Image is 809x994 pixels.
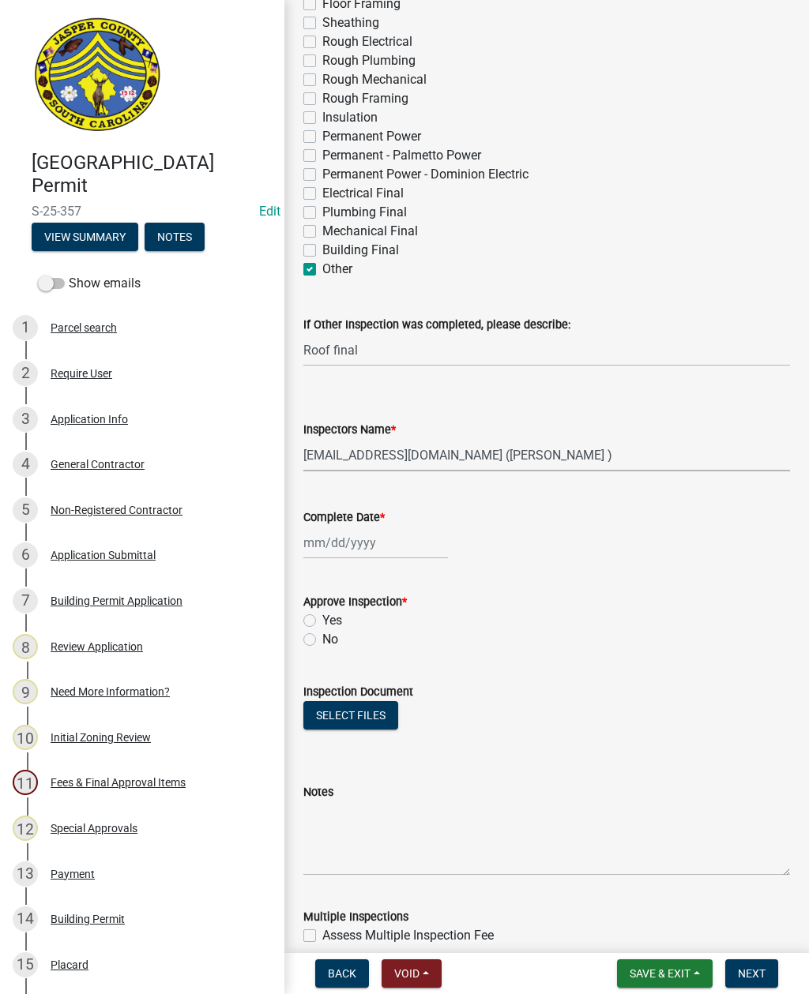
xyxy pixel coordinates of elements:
[51,459,145,470] div: General Contractor
[725,959,778,988] button: Next
[13,725,38,750] div: 10
[51,732,151,743] div: Initial Zoning Review
[13,952,38,977] div: 15
[32,152,272,197] h4: [GEOGRAPHIC_DATA] Permit
[38,274,141,293] label: Show emails
[51,322,117,333] div: Parcel search
[13,542,38,568] div: 6
[13,588,38,613] div: 7
[13,361,38,386] div: 2
[303,912,408,923] label: Multiple Inspections
[13,452,38,477] div: 4
[322,630,338,649] label: No
[51,595,182,606] div: Building Permit Application
[322,241,399,260] label: Building Final
[32,17,164,135] img: Jasper County, South Carolina
[322,926,494,945] label: Assess Multiple Inspection Fee
[145,223,205,251] button: Notes
[303,320,570,331] label: If Other Inspection was completed, please describe:
[51,368,112,379] div: Require User
[303,701,398,730] button: Select files
[13,315,38,340] div: 1
[322,89,408,108] label: Rough Framing
[145,231,205,244] wm-modal-confirm: Notes
[394,967,420,980] span: Void
[13,816,38,841] div: 12
[51,686,170,697] div: Need More Information?
[51,959,88,970] div: Placard
[738,967,766,980] span: Next
[322,70,427,89] label: Rough Mechanical
[328,967,356,980] span: Back
[13,634,38,659] div: 8
[259,204,280,219] a: Edit
[13,770,38,795] div: 11
[32,231,138,244] wm-modal-confirm: Summary
[303,787,333,798] label: Notes
[322,203,407,222] label: Plumbing Final
[13,861,38,887] div: 13
[303,597,407,608] label: Approve Inspection
[322,108,378,127] label: Insulation
[32,204,253,219] span: S-25-357
[617,959,713,988] button: Save & Exit
[303,527,448,559] input: mm/dd/yyyy
[322,611,342,630] label: Yes
[13,407,38,432] div: 3
[303,425,396,436] label: Inspectors Name
[32,223,138,251] button: View Summary
[315,959,369,988] button: Back
[51,777,186,788] div: Fees & Final Approval Items
[13,679,38,704] div: 9
[303,512,385,523] label: Complete Date
[322,51,416,70] label: Rough Plumbing
[322,260,352,279] label: Other
[51,641,143,652] div: Review Application
[322,127,421,146] label: Permanent Power
[322,165,529,184] label: Permanent Power - Dominion Electric
[51,550,156,561] div: Application Submittal
[51,505,182,516] div: Non-Registered Contractor
[303,687,413,698] label: Inspection Document
[322,32,412,51] label: Rough Electrical
[322,13,379,32] label: Sheathing
[51,913,125,925] div: Building Permit
[322,222,418,241] label: Mechanical Final
[51,868,95,880] div: Payment
[322,184,404,203] label: Electrical Final
[13,497,38,523] div: 5
[51,823,137,834] div: Special Approvals
[322,146,481,165] label: Permanent - Palmetto Power
[259,204,280,219] wm-modal-confirm: Edit Application Number
[382,959,442,988] button: Void
[13,906,38,932] div: 14
[630,967,690,980] span: Save & Exit
[51,414,128,425] div: Application Info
